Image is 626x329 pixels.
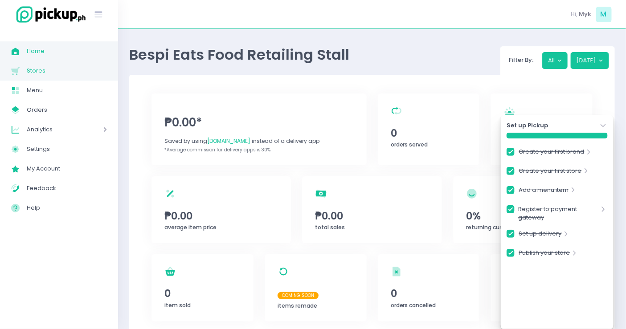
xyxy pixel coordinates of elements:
a: Publish your store [519,248,570,260]
a: 0refunded orders [491,254,593,321]
span: Hi, [571,10,578,19]
button: All [542,52,568,69]
span: Help [27,202,107,214]
span: Stores [27,65,107,77]
a: 0item sold [151,254,254,321]
span: ₱0.00 [315,208,429,223]
span: Feedback [27,183,107,194]
a: ₱0.00average item price [151,176,291,243]
a: Create your first store [519,167,582,179]
a: Register to payment gateway [519,205,599,222]
span: item sold [164,301,191,309]
span: [DOMAIN_NAME] [207,137,250,145]
strong: Set up Pickup [507,121,548,130]
span: 0 [164,286,240,301]
span: Filter By: [506,56,536,64]
img: logo [11,5,87,24]
span: M [596,7,612,22]
span: orders served [391,141,428,148]
span: items remade [278,302,317,309]
a: ₱0.00total sales [302,176,442,243]
a: 0orders [491,93,593,165]
a: 0orders served [378,93,480,165]
span: Home [27,45,107,57]
span: Myk [579,10,592,19]
button: [DATE] [571,52,610,69]
span: 0% [466,208,580,223]
span: orders cancelled [391,301,436,309]
span: Menu [27,85,107,96]
span: *Average commission for delivery apps is 30% [164,146,270,153]
a: 0%returning customers [453,176,593,243]
span: 0 [391,286,466,301]
span: ₱0.00* [164,114,353,131]
span: Analytics [27,124,78,135]
span: Bespi Eats Food Retailing Stall [129,45,349,65]
div: Saved by using instead of a delivery app [164,137,353,145]
a: Set up delivery [519,229,562,241]
span: Orders [27,104,107,116]
span: My Account [27,163,107,175]
span: Coming Soon [278,292,319,299]
span: average item price [164,223,217,231]
a: Add a menu item [519,186,569,198]
a: 0orders cancelled [378,254,480,321]
a: Create your first brand [519,147,585,159]
span: total sales [315,223,345,231]
span: 0 [391,126,466,141]
span: ₱0.00 [164,208,278,223]
span: Settings [27,143,107,155]
span: returning customers [466,223,523,231]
